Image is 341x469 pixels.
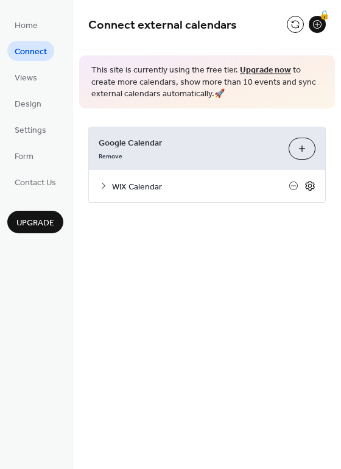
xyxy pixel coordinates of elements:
[7,211,63,233] button: Upgrade
[15,177,56,189] span: Contact Us
[7,93,49,113] a: Design
[7,119,54,139] a: Settings
[88,13,237,37] span: Connect external calendars
[15,98,41,111] span: Design
[15,124,46,137] span: Settings
[7,15,45,35] a: Home
[240,62,291,79] a: Upgrade now
[99,136,279,149] span: Google Calendar
[15,46,47,58] span: Connect
[15,19,38,32] span: Home
[16,217,54,230] span: Upgrade
[112,180,289,193] span: WIX Calendar
[99,152,122,160] span: Remove
[91,65,323,100] span: This site is currently using the free tier. to create more calendars, show more than 10 events an...
[7,172,63,192] a: Contact Us
[7,146,41,166] a: Form
[15,72,37,85] span: Views
[7,41,54,61] a: Connect
[7,67,44,87] a: Views
[15,150,33,163] span: Form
